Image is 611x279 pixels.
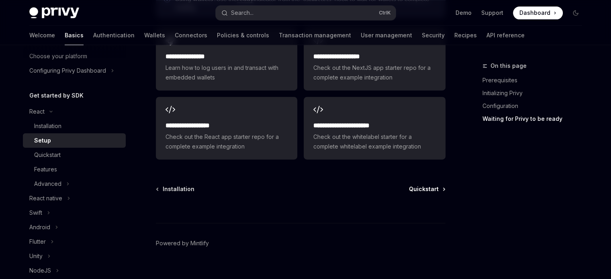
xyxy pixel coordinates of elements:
div: Advanced [34,179,61,189]
div: Quickstart [34,150,61,160]
button: Toggle Advanced section [23,177,126,191]
a: Recipes [454,26,477,45]
a: Demo [456,9,472,17]
a: Connectors [175,26,207,45]
a: Support [481,9,503,17]
button: Toggle dark mode [569,6,582,19]
button: Toggle Android section [23,220,126,234]
a: User management [361,26,412,45]
a: Transaction management [279,26,351,45]
span: Check out the whitelabel starter for a complete whitelabel example integration [313,132,435,151]
img: dark logo [29,7,79,18]
span: Installation [163,185,194,193]
div: NodeJS [29,266,51,275]
span: Check out the React app starter repo for a complete example integration [166,132,288,151]
a: Setup [23,133,126,148]
h5: Get started by SDK [29,91,84,100]
a: **** **** **** ***Check out the React app starter repo for a complete example integration [156,97,297,159]
div: React [29,107,45,116]
div: Installation [34,121,61,131]
button: Toggle Configuring Privy Dashboard section [23,63,126,78]
button: Toggle Unity section [23,249,126,263]
div: Android [29,222,50,232]
div: Features [34,165,57,174]
button: Toggle React section [23,104,126,119]
span: Ctrl K [379,10,391,16]
div: React native [29,193,62,203]
button: Open search [216,6,396,20]
a: Security [422,26,445,45]
a: Basics [65,26,84,45]
a: **** **** **** ****Check out the NextJS app starter repo for a complete example integration [304,28,445,90]
span: Check out the NextJS app starter repo for a complete example integration [313,63,435,82]
a: **** **** **** **** ***Check out the whitelabel starter for a complete whitelabel example integra... [304,97,445,159]
a: Waiting for Privy to be ready [482,112,589,125]
a: Authentication [93,26,135,45]
a: Policies & controls [217,26,269,45]
a: Installation [23,119,126,133]
a: Wallets [144,26,165,45]
span: On this page [490,61,527,71]
button: Toggle React native section [23,191,126,206]
div: Unity [29,251,43,261]
div: Swift [29,208,42,218]
a: API reference [486,26,525,45]
a: Features [23,162,126,177]
div: Setup [34,136,51,145]
button: Toggle Flutter section [23,234,126,249]
a: Configuration [482,100,589,112]
div: Configuring Privy Dashboard [29,66,106,75]
a: Initializing Privy [482,87,589,100]
a: Welcome [29,26,55,45]
a: **** **** **** *Learn how to log users in and transact with embedded wallets [156,28,297,90]
a: Powered by Mintlify [156,239,209,247]
a: Installation [157,185,194,193]
a: Dashboard [513,6,563,19]
button: Toggle NodeJS section [23,263,126,278]
span: Quickstart [409,185,439,193]
button: Toggle Swift section [23,206,126,220]
a: Prerequisites [482,74,589,87]
span: Dashboard [519,9,550,17]
div: Search... [231,8,253,18]
a: Quickstart [23,148,126,162]
a: Quickstart [409,185,445,193]
span: Learn how to log users in and transact with embedded wallets [166,63,288,82]
div: Flutter [29,237,46,246]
